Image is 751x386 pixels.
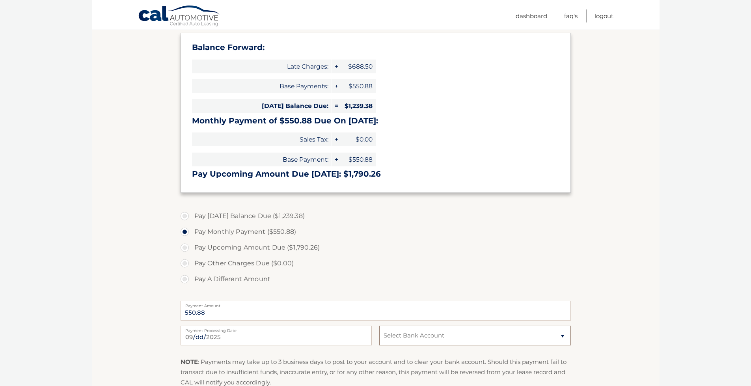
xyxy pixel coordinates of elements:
label: Pay A Different Amount [181,271,571,287]
input: Payment Amount [181,301,571,321]
h3: Balance Forward: [192,43,559,52]
a: Logout [594,9,613,22]
span: $0.00 [340,132,376,146]
label: Pay Other Charges Due ($0.00) [181,255,571,271]
label: Pay Upcoming Amount Due ($1,790.26) [181,240,571,255]
h3: Pay Upcoming Amount Due [DATE]: $1,790.26 [192,169,559,179]
span: + [332,60,340,73]
span: [DATE] Balance Due: [192,99,332,113]
input: Payment Date [181,326,372,345]
label: Pay Monthly Payment ($550.88) [181,224,571,240]
span: Base Payment: [192,153,332,166]
strong: NOTE [181,358,198,365]
span: Late Charges: [192,60,332,73]
span: $550.88 [340,79,376,93]
label: Pay [DATE] Balance Due ($1,239.38) [181,208,571,224]
a: FAQ's [564,9,578,22]
span: + [332,79,340,93]
span: $1,239.38 [340,99,376,113]
span: = [332,99,340,113]
span: Sales Tax: [192,132,332,146]
span: $688.50 [340,60,376,73]
a: Cal Automotive [138,5,221,28]
span: Base Payments: [192,79,332,93]
h3: Monthly Payment of $550.88 Due On [DATE]: [192,116,559,126]
span: $550.88 [340,153,376,166]
label: Payment Processing Date [181,326,372,332]
label: Payment Amount [181,301,571,307]
span: + [332,153,340,166]
a: Dashboard [516,9,547,22]
span: + [332,132,340,146]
